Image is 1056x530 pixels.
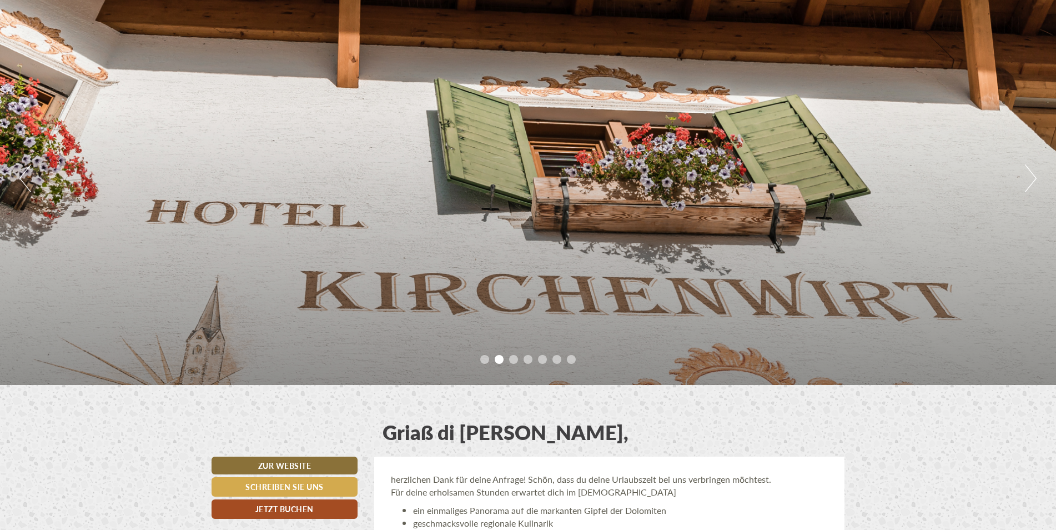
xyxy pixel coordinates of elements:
a: Schreiben Sie uns [212,477,358,497]
li: geschmacksvolle regionale Kulinarik [413,517,828,530]
a: Jetzt buchen [212,499,358,519]
a: Zur Website [212,457,358,474]
button: Next [1025,164,1037,192]
button: Previous [19,164,31,192]
div: Guten Tag, wie können wir Ihnen helfen? [8,30,180,64]
small: 09:05 [17,54,175,62]
h1: Griaß di [PERSON_NAME], [383,421,628,443]
li: ein einmaliges Panorama auf die markanten Gipfel der Dolomiten [413,504,828,517]
div: Hotel Kirchenwirt [17,32,175,41]
button: Senden [370,293,438,312]
p: herzlichen Dank für deine Anfrage! Schön, dass du deine Urlaubszeit bei uns verbringen möchtest. ... [391,473,828,499]
div: Montag [193,8,245,27]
